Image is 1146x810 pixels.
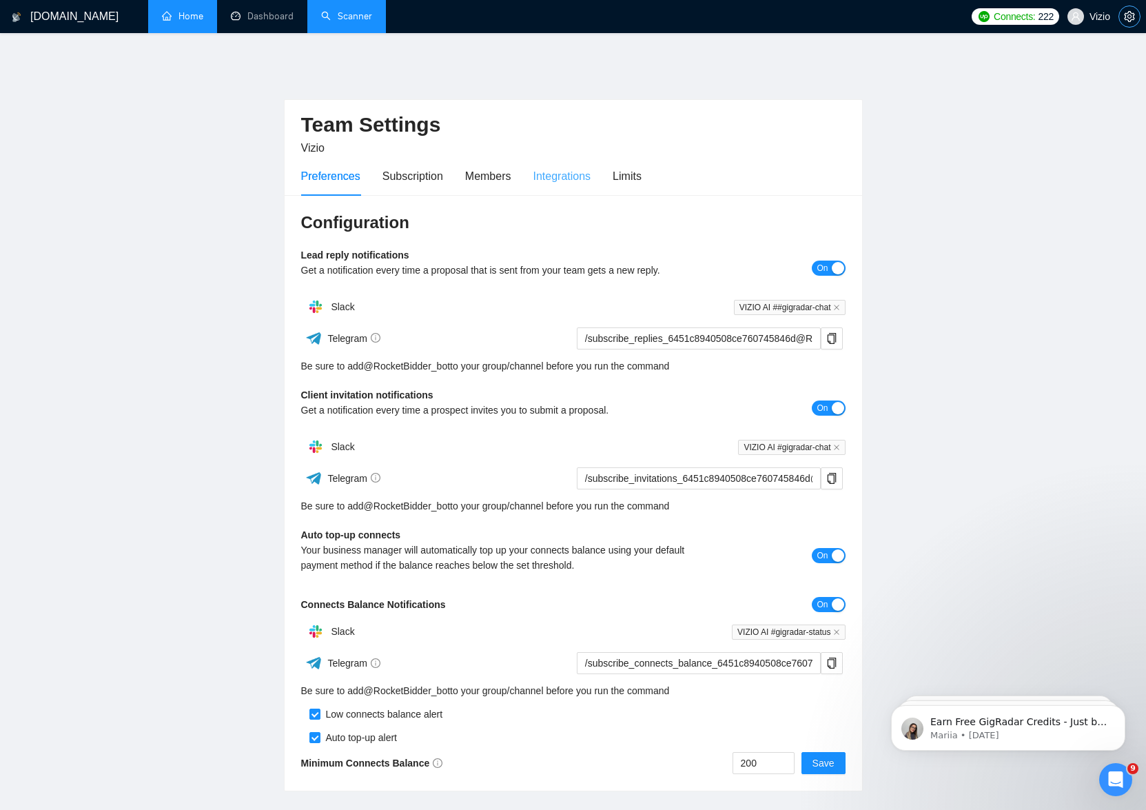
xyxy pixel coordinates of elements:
[331,626,354,637] span: Slack
[821,333,842,344] span: copy
[302,433,329,460] img: hpQkSZIkSZIkSZIkSZIkSZIkSZIkSZIkSZIkSZIkSZIkSZIkSZIkSZIkSZIkSZIkSZIkSZIkSZIkSZIkSZIkSZIkSZIkSZIkS...
[371,473,380,483] span: info-circle
[817,261,828,276] span: On
[301,389,433,401] b: Client invitation notifications
[833,444,840,451] span: close
[732,625,845,640] span: VIZIO AI #gigradar-status
[320,730,398,745] div: Auto top-up alert
[320,707,443,722] div: Low connects balance alert
[1119,11,1140,22] span: setting
[301,543,710,573] div: Your business manager will automatically top up your connects balance using your default payment ...
[821,652,843,674] button: copy
[301,403,710,418] div: Get a notification every time a prospect invites you to submit a proposal.
[433,758,442,768] span: info-circle
[301,212,846,234] h3: Configuration
[738,440,845,455] span: VIZIO AI #gigradar-chat
[364,358,451,374] a: @RocketBidder_bot
[305,654,323,671] img: ww3wtPAAAAAElFTkSuQmCC
[812,756,835,771] span: Save
[305,330,323,347] img: ww3wtPAAAAAElFTkSuQmCC
[1071,12,1081,21] span: user
[801,752,846,774] button: Save
[821,327,843,350] button: copy
[465,168,511,185] div: Members
[817,597,828,612] span: On
[1118,11,1140,22] a: setting
[613,168,642,185] div: Limits
[327,658,380,669] span: Telegram
[331,441,354,452] span: Slack
[371,333,380,343] span: info-circle
[833,304,840,311] span: close
[870,676,1146,773] iframe: Intercom notifications message
[321,10,372,22] a: searchScanner
[301,599,446,610] b: Connects Balance Notifications
[12,6,21,28] img: logo
[817,401,828,416] span: On
[301,142,325,154] span: Vizio
[327,333,380,344] span: Telegram
[979,11,990,22] img: upwork-logo.png
[817,548,828,563] span: On
[327,473,380,484] span: Telegram
[1099,763,1132,796] iframe: Intercom live chat
[1118,6,1140,28] button: setting
[1038,9,1053,24] span: 222
[301,250,409,261] b: Lead reply notifications
[364,683,451,698] a: @RocketBidder_bot
[301,683,846,698] div: Be sure to add to your group/channel before you run the command
[301,111,846,139] h2: Team Settings
[305,469,323,487] img: ww3wtPAAAAAElFTkSuQmCC
[301,529,401,540] b: Auto top-up connects
[994,9,1035,24] span: Connects:
[302,618,329,645] img: hpQkSZIkSZIkSZIkSZIkSZIkSZIkSZIkSZIkSZIkSZIkSZIkSZIkSZIkSZIkSZIkSZIkSZIkSZIkSZIkSZIkSZIkSZIkSZIkS...
[301,168,360,185] div: Preferences
[162,10,203,22] a: homeHome
[734,300,846,315] span: VIZIO AI ##gigradar-chat
[301,263,710,278] div: Get a notification every time a proposal that is sent from your team gets a new reply.
[302,293,329,321] img: hpQkSZIkSZIkSZIkSZIkSZIkSZIkSZIkSZIkSZIkSZIkSZIkSZIkSZIkSZIkSZIkSZIkSZIkSZIkSZIkSZIkSZIkSZIkSZIkS...
[331,301,354,312] span: Slack
[231,10,294,22] a: dashboardDashboard
[301,758,443,769] b: Minimum Connects Balance
[382,168,443,185] div: Subscription
[1127,763,1138,774] span: 9
[533,168,591,185] div: Integrations
[371,658,380,668] span: info-circle
[301,498,846,514] div: Be sure to add to your group/channel before you run the command
[833,629,840,636] span: close
[301,358,846,374] div: Be sure to add to your group/channel before you run the command
[821,658,842,669] span: copy
[364,498,451,514] a: @RocketBidder_bot
[821,467,843,489] button: copy
[821,473,842,484] span: copy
